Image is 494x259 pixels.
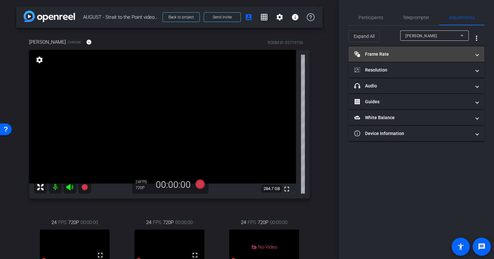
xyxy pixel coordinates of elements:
[349,94,484,109] mat-expansion-panel-header: Guides
[270,219,287,226] span: 00:00:00
[276,13,284,21] mat-icon: settings
[354,114,471,121] mat-panel-title: White Balance
[191,251,199,259] mat-icon: fullscreen
[153,219,161,226] span: FPS
[241,219,246,226] span: 24
[405,34,437,38] span: [PERSON_NAME]
[163,219,174,226] span: 720P
[24,11,75,22] img: app-logo
[349,126,484,141] mat-expansion-panel-header: Device Information
[68,40,81,45] span: Chrome
[349,110,484,125] mat-expansion-panel-header: White Balance
[354,98,471,105] mat-panel-title: Guides
[81,219,98,226] span: 00:00:00
[268,40,303,46] div: ROOM ID: 85719756
[140,180,147,184] span: FPS
[359,15,383,20] span: Participants
[245,13,252,21] mat-icon: account_box
[213,15,232,20] span: Send invite
[204,12,241,22] button: Send invite
[260,13,268,21] mat-icon: grid_on
[29,39,66,46] span: [PERSON_NAME]
[163,12,200,22] button: Back to project
[83,11,159,24] span: AUGUST - Strait to the Point video podcast
[58,219,67,226] span: FPS
[258,219,268,226] span: 720P
[96,251,104,259] mat-icon: fullscreen
[86,39,92,45] mat-icon: info
[168,15,194,19] span: Back to project
[354,130,471,137] mat-panel-title: Device Information
[291,13,299,21] mat-icon: info
[283,185,291,193] mat-icon: fullscreen
[248,219,256,226] span: FPS
[473,34,480,42] mat-icon: more_vert
[135,179,152,185] div: 24
[68,219,79,226] span: 720P
[457,243,465,251] mat-icon: accessibility
[449,15,475,20] span: Adjustments
[135,185,152,190] div: 720P
[469,30,484,46] button: More Options for Adjustments Panel
[354,83,471,89] mat-panel-title: Audio
[51,219,57,226] span: 24
[175,219,193,226] span: 00:00:00
[146,219,151,226] span: 24
[349,62,484,78] mat-expansion-panel-header: Resolution
[403,15,429,20] span: Teleprompter
[354,51,471,58] mat-panel-title: Frame Rate
[478,243,486,251] mat-icon: message
[354,67,471,73] mat-panel-title: Resolution
[258,244,277,250] span: No Video
[152,179,195,190] div: 00:00:00
[349,78,484,94] mat-expansion-panel-header: Audio
[349,30,380,42] button: Expand All
[35,56,44,64] mat-icon: settings
[349,46,484,62] mat-expansion-panel-header: Frame Rate
[261,185,282,193] span: 284.7 GB
[354,30,375,42] span: Expand All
